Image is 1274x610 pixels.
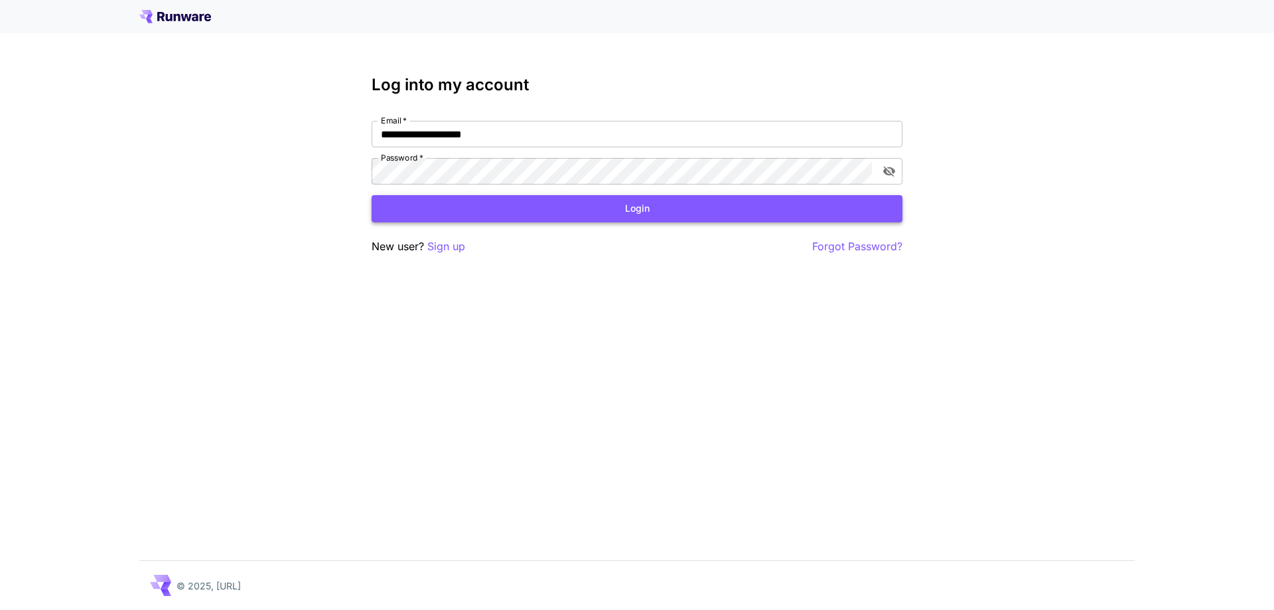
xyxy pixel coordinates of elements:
[177,579,241,593] p: © 2025, [URL]
[427,238,465,255] button: Sign up
[812,238,902,255] button: Forgot Password?
[372,76,902,94] h3: Log into my account
[877,159,901,183] button: toggle password visibility
[372,195,902,222] button: Login
[372,238,465,255] p: New user?
[381,115,407,126] label: Email
[381,152,423,163] label: Password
